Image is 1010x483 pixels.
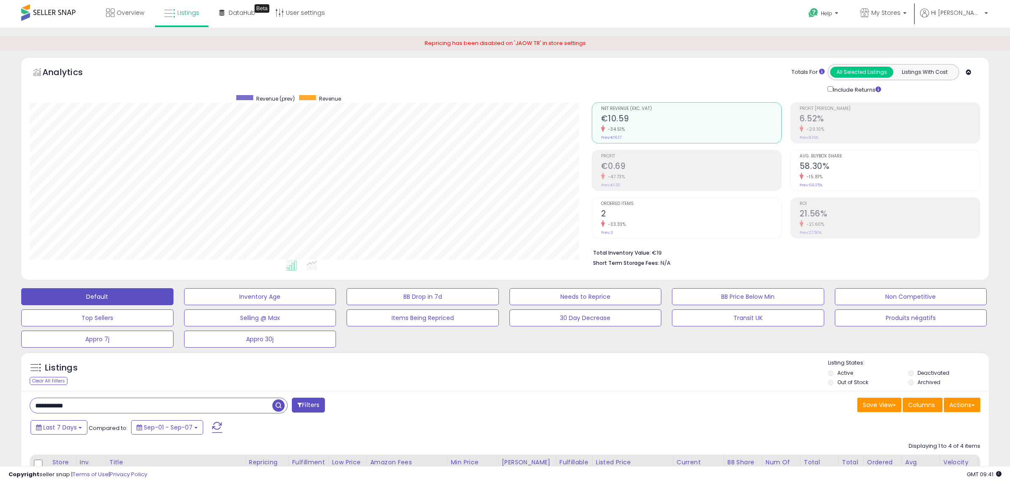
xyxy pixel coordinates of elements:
button: Top Sellers [21,309,173,326]
h2: 6.52% [800,114,980,125]
button: BB Drop in 7d [347,288,499,305]
small: Prev: 69.25% [800,183,823,188]
button: All Selected Listings [830,67,893,78]
button: Items Being Repriced [347,309,499,326]
label: Deactivated [918,369,949,376]
div: Totals For [792,68,825,76]
li: €19 [593,247,974,257]
div: Include Returns [821,84,891,94]
small: -33.33% [605,221,626,227]
button: Non Competitive [835,288,987,305]
button: Appro 30j [184,331,336,348]
div: Displaying 1 to 4 of 4 items [909,442,980,450]
button: Selling @ Max [184,309,336,326]
h2: 58.30% [800,161,980,173]
span: Repricing has been disabled on 'JAOW TR' in store settings [425,39,586,47]
span: Avg. Buybox Share [800,154,980,159]
span: Profit [601,154,781,159]
button: Columns [903,398,943,412]
small: -15.81% [803,174,823,180]
small: -34.51% [605,126,625,132]
small: -47.73% [605,174,625,180]
button: Sep-01 - Sep-07 [131,420,203,435]
button: Transit UK [672,309,824,326]
span: Ordered Items [601,202,781,206]
span: N/A [660,259,671,267]
a: Terms of Use [73,470,109,478]
span: Hi [PERSON_NAME] [931,8,982,17]
button: Needs to Reprice [509,288,662,305]
label: Out of Stock [837,379,868,386]
span: Revenue (prev) [256,95,295,102]
b: Short Term Storage Fees: [593,259,659,267]
small: Prev: 8.16% [800,135,818,140]
button: Actions [944,398,980,412]
small: Prev: €16.17 [601,135,621,140]
span: Listings [177,8,199,17]
span: Net Revenue (Exc. VAT) [601,107,781,111]
span: Overview [117,8,144,17]
h5: Listings [45,362,78,374]
button: Produits négatifs [835,309,987,326]
span: Profit [PERSON_NAME] [800,107,980,111]
div: seller snap | | [8,471,147,479]
a: Privacy Policy [110,470,147,478]
button: Filters [292,398,325,413]
button: Inventory Age [184,288,336,305]
h2: €10.59 [601,114,781,125]
span: Last 7 Days [43,423,77,432]
small: -21.60% [803,221,825,227]
button: 30 Day Decrease [509,309,662,326]
span: DataHub [229,8,255,17]
a: Hi [PERSON_NAME] [920,8,988,28]
button: BB Price Below Min [672,288,824,305]
b: Total Inventory Value: [593,249,651,256]
small: Prev: 27.50% [800,230,822,235]
small: Prev: 3 [601,230,613,235]
h2: 21.56% [800,209,980,220]
h5: Analytics [42,66,99,80]
label: Archived [918,379,940,386]
h2: €0.69 [601,161,781,173]
button: Default [21,288,173,305]
h2: 2 [601,209,781,220]
span: ROI [800,202,980,206]
span: Sep-01 - Sep-07 [144,423,193,432]
i: Get Help [808,8,819,18]
span: 2025-09-15 09:41 GMT [967,470,1002,478]
button: Listings With Cost [893,67,956,78]
a: Help [802,1,847,28]
span: Help [821,10,832,17]
div: Tooltip anchor [255,4,269,13]
label: Active [837,369,853,376]
span: Revenue [319,95,341,102]
span: My Stores [871,8,901,17]
button: Last 7 Days [31,420,87,435]
small: Prev: €1.32 [601,183,620,188]
p: Listing States: [828,359,989,367]
button: Save View [857,398,901,412]
span: Compared to: [89,424,128,432]
small: -20.10% [803,126,825,132]
div: Clear All Filters [30,377,67,385]
span: Columns [908,401,935,409]
button: Appro 7j [21,331,173,348]
strong: Copyright [8,470,39,478]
